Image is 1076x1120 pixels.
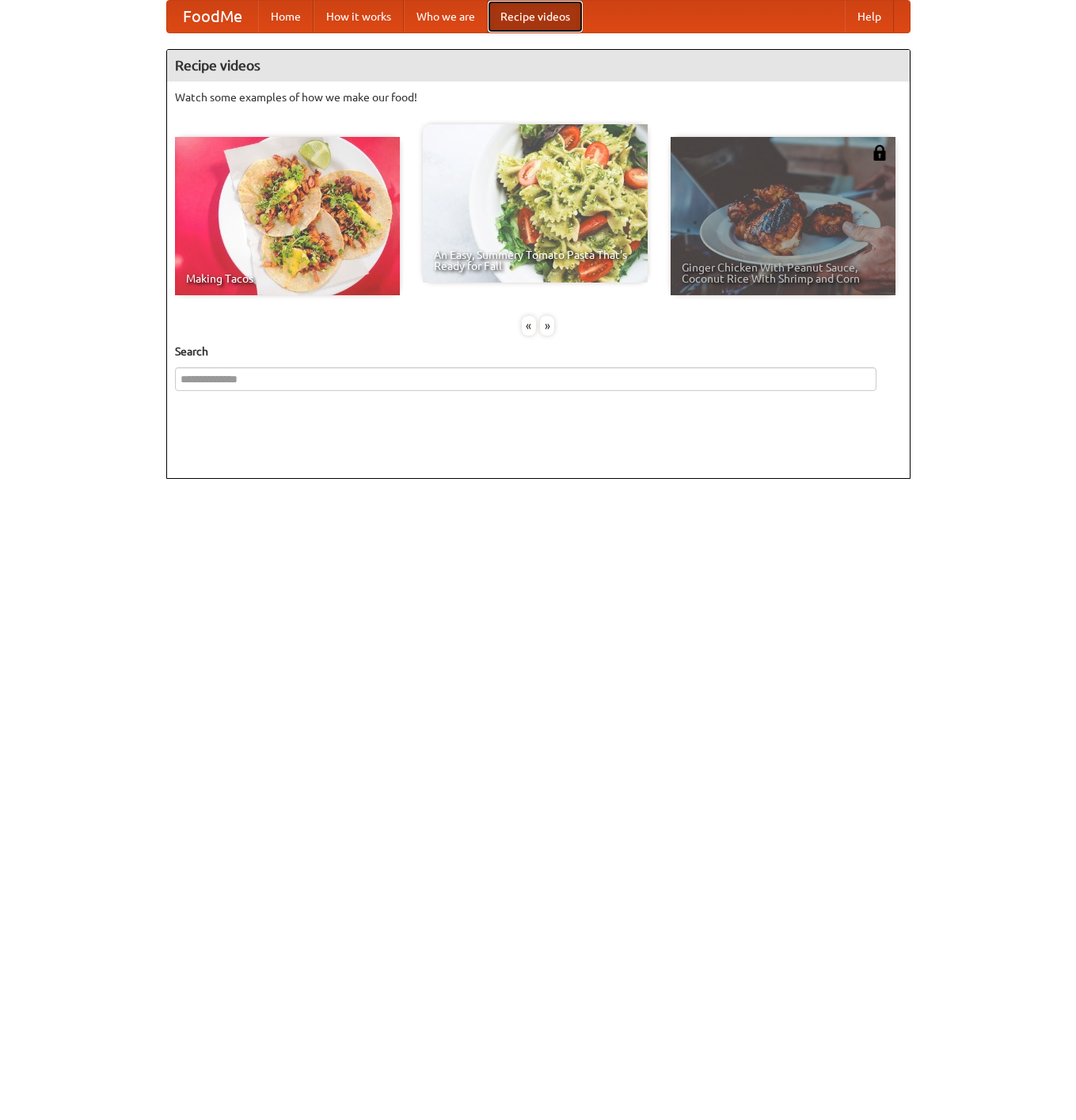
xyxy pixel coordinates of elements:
a: An Easy, Summery Tomato Pasta That's Ready for Fall [423,124,648,283]
a: Making Tacos [175,137,400,295]
div: » [540,316,554,336]
span: Making Tacos [186,273,389,284]
a: FoodMe [167,1,258,32]
h4: Recipe videos [167,50,910,82]
p: Watch some examples of how we make our food! [175,89,902,105]
a: How it works [314,1,404,32]
img: 483408.png [872,145,888,161]
a: Recipe videos [488,1,583,32]
a: Help [845,1,894,32]
a: Home [258,1,314,32]
div: « [522,316,536,336]
a: Who we are [404,1,488,32]
h5: Search [175,344,902,359]
span: An Easy, Summery Tomato Pasta That's Ready for Fall [434,249,637,271]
